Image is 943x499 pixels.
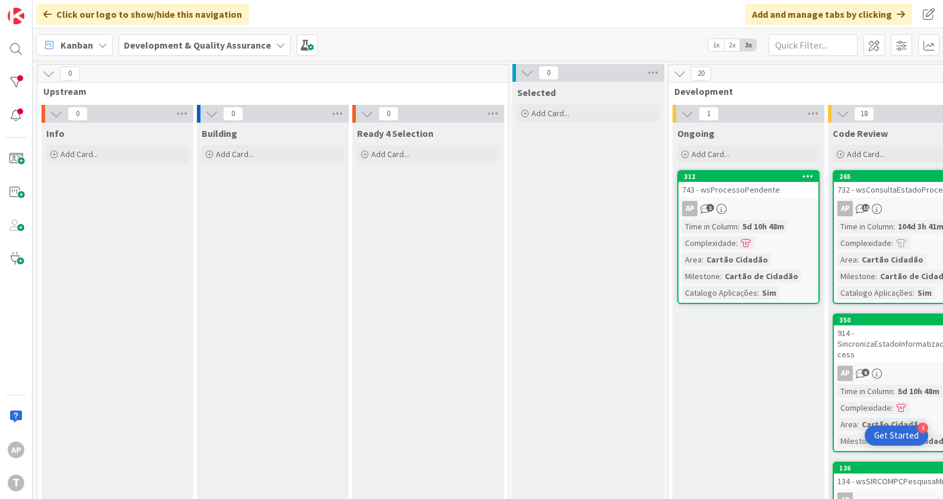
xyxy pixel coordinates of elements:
div: Complexidade [837,401,891,414]
span: : [893,385,895,398]
span: 1x [708,39,724,51]
span: Info [46,127,65,139]
div: 5d 10h 48m [895,385,942,398]
div: Milestone [837,270,875,283]
div: AP [837,366,853,381]
span: Ongoing [677,127,715,139]
span: Code Review [833,127,888,139]
span: : [913,286,915,299]
span: : [893,220,895,233]
span: 1 [706,204,714,212]
div: Click our logo to show/hide this navigation [36,4,249,25]
span: : [736,236,738,249]
span: Add Card... [216,149,254,159]
span: : [738,220,740,233]
div: Cartão de Cidadão [722,270,801,283]
div: T [8,475,24,491]
div: Area [682,253,702,266]
input: Quick Filter... [769,34,858,56]
span: 0 [60,66,80,81]
div: AP [682,201,697,216]
div: Area [837,253,857,266]
span: Building [202,127,237,139]
span: 0 [539,66,559,80]
div: 312 [684,172,818,181]
div: Milestone [682,270,720,283]
span: : [757,286,759,299]
div: Cartão Cidadão [703,253,771,266]
span: Selected [517,87,556,98]
div: Sim [915,286,935,299]
div: 312743 - wsProcessoPendente [678,171,818,197]
span: : [891,401,893,414]
b: Development & Quality Assurance [124,39,271,51]
div: Catalogo Aplicações [682,286,757,299]
span: 18 [854,107,874,121]
span: 0 [68,107,88,121]
span: Add Card... [371,149,409,159]
div: AP [8,442,24,458]
span: Add Card... [531,108,569,119]
span: 3x [740,39,756,51]
div: Complexidade [837,236,891,249]
div: Cartão Cidadão [859,253,926,266]
div: Time in Column [837,385,893,398]
span: Support [24,2,53,16]
span: 6 [862,369,869,376]
span: : [702,253,703,266]
div: Get Started [874,430,919,442]
span: Ready 4 Selection [357,127,434,139]
span: 1 [699,107,719,121]
div: Time in Column [837,220,893,233]
div: 5d 10h 48m [740,220,787,233]
span: Upstream [43,85,493,97]
span: 20 [691,66,711,81]
div: Cartão Cidadão [859,418,926,431]
div: 312 [678,171,818,182]
span: Add Card... [692,149,729,159]
div: AP [678,201,818,216]
div: Open Get Started checklist, remaining modules: 4 [865,426,928,446]
div: Milestone [837,434,875,447]
div: Sim [759,286,779,299]
div: Time in Column [682,220,738,233]
div: 4 [917,423,928,433]
div: Add and manage tabs by clicking [745,4,912,25]
span: : [891,236,893,249]
span: 2x [724,39,740,51]
span: 11 [862,204,869,212]
div: Area [837,418,857,431]
span: : [857,253,859,266]
span: Add Card... [847,149,885,159]
span: 0 [223,107,243,121]
span: Add Card... [60,149,98,159]
span: : [720,270,722,283]
div: Complexidade [682,236,736,249]
div: Catalogo Aplicações [837,286,913,299]
div: 743 - wsProcessoPendente [678,182,818,197]
span: 0 [378,107,399,121]
div: AP [837,201,853,216]
span: : [857,418,859,431]
img: Visit kanbanzone.com [8,8,24,24]
span: : [875,270,877,283]
span: Kanban [60,38,93,52]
